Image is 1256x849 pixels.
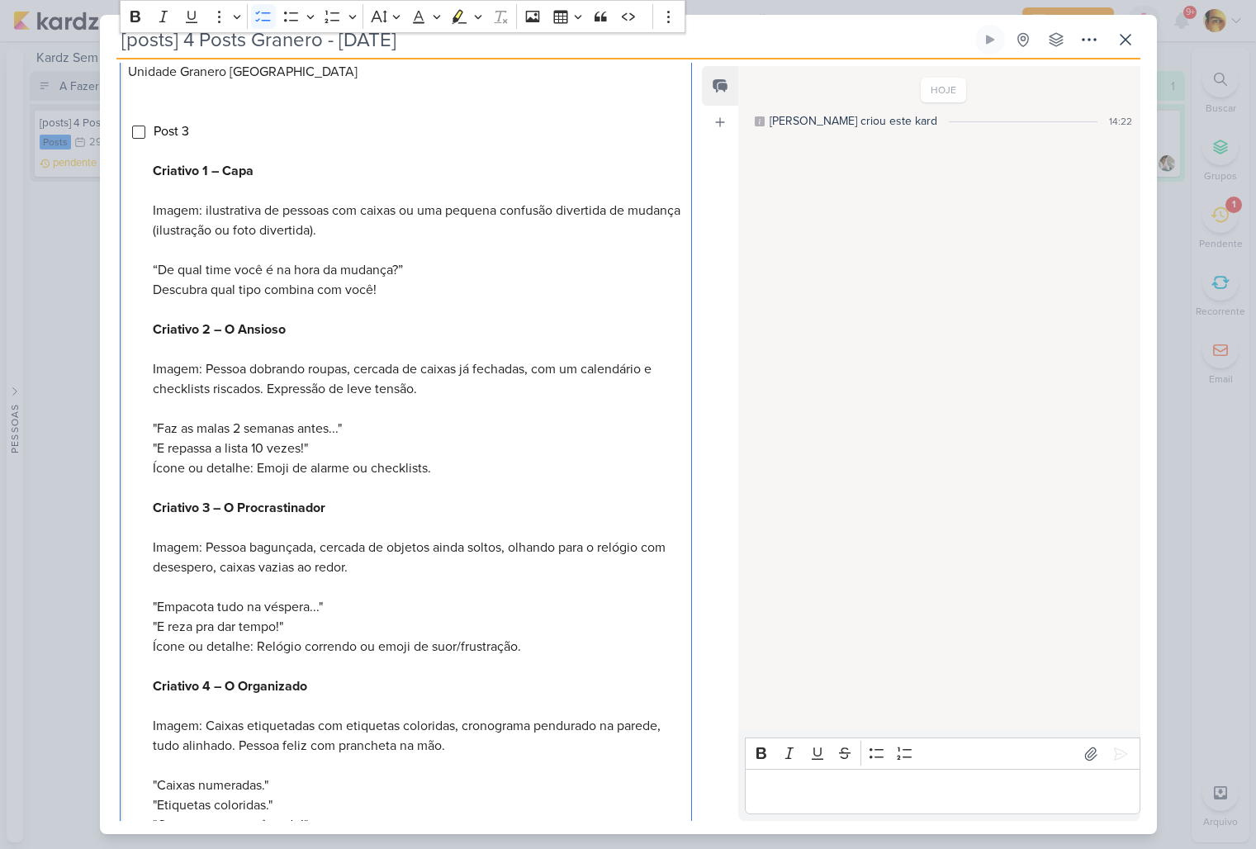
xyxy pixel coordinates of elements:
[770,112,937,130] div: [PERSON_NAME] criou este kard
[153,361,652,397] span: Imagem: Pessoa dobrando roupas, cercada de caixas já fechadas, com um calendário e checklists ris...
[153,460,431,477] span: Ícone ou detalhe: Emoji de alarme ou checklists.
[745,769,1140,814] div: Editor editing area: main
[153,817,308,833] span: "Cronograma por cômodo!"
[153,202,680,239] span: Imagem: ilustrativa de pessoas com caixas ou uma pequena confusão divertida de mudança (ilustraçã...
[153,539,666,576] span: Imagem: Pessoa bagunçada, cercada de objetos ainda soltos, olhando para o relógio com desespero, ...
[153,619,283,635] span: "E reza pra dar tempo!"
[153,599,323,615] span: "Empacota tudo na véspera..."
[153,282,377,298] span: Descubra qual tipo combina com você!
[745,738,1140,770] div: Editor toolbar
[153,163,254,179] strong: Criativo 1 – Capa
[153,678,307,695] strong: Criativo 4 – O Organizado
[128,64,358,80] span: Unidade Granero [GEOGRAPHIC_DATA]
[153,638,521,655] span: Ícone ou detalhe: Relógio correndo ou emoji de suor/frustração.
[1109,114,1132,129] div: 14:22
[153,718,661,754] span: Imagem: Caixas etiquetadas com etiquetas coloridas, cronograma pendurado na parede, tudo alinhado...
[153,440,308,457] span: "E repassa a lista 10 vezes!"
[153,500,325,516] strong: Criativo 3 – O Procrastinador
[153,777,268,794] span: "Caixas numeradas."
[153,321,286,338] strong: Criativo 2 – O Ansioso
[153,420,342,437] span: "Faz as malas 2 semanas antes..."
[983,33,997,46] div: Ligar relógio
[153,797,273,813] span: "Etiquetas coloridas."
[153,262,403,278] span: “De qual time você é na hora da mudança?”
[116,25,972,55] input: Kard Sem Título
